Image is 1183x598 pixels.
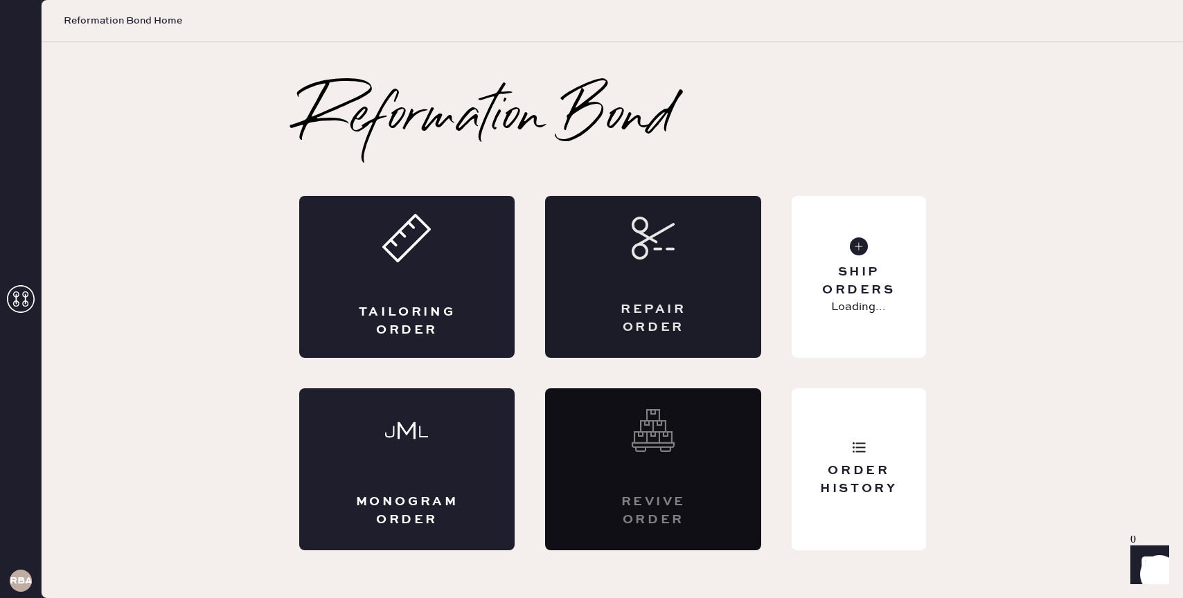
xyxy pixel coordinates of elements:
[601,301,706,336] div: Repair Order
[64,14,182,28] span: Reformation Bond Home
[355,304,460,338] div: Tailoring Order
[299,91,676,146] h2: Reformation Bond
[601,493,706,528] div: Revive order
[803,264,914,298] div: Ship Orders
[355,493,460,528] div: Monogram Order
[545,388,761,550] div: Interested? Contact us at care@hemster.co
[1117,536,1177,595] iframe: Front Chat
[803,462,914,497] div: Order History
[831,299,886,316] p: Loading...
[10,576,32,586] h3: RBA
